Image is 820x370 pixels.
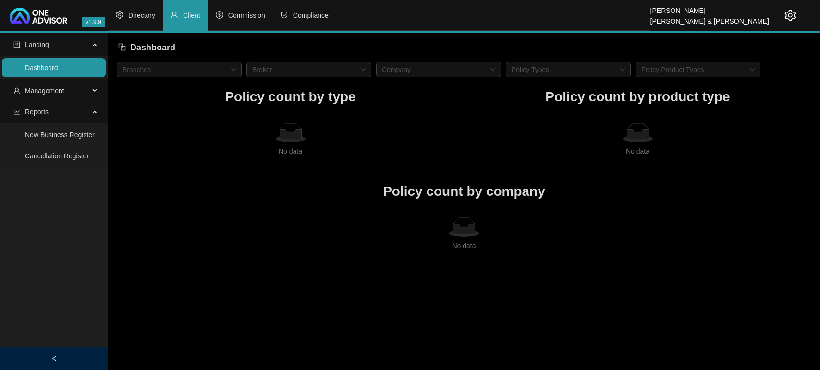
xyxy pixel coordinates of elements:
span: setting [116,11,123,19]
span: Directory [128,12,155,19]
div: No data [121,240,808,251]
span: Client [183,12,200,19]
img: 2df55531c6924b55f21c4cf5d4484680-logo-light.svg [10,8,67,24]
a: New Business Register [25,131,95,139]
a: Cancellation Register [25,152,89,160]
span: user [171,11,178,19]
span: Compliance [293,12,329,19]
span: user [13,87,20,94]
span: line-chart [13,108,20,115]
span: Management [25,87,64,95]
span: profile [13,41,20,48]
a: Dashboard [25,64,58,72]
span: safety [281,11,288,19]
span: Commission [228,12,265,19]
span: dollar [216,11,223,19]
h1: Policy count by company [117,181,811,202]
h1: Policy count by product type [464,86,811,107]
span: setting [784,10,796,21]
span: Dashboard [130,43,175,52]
span: left [51,355,58,362]
div: [PERSON_NAME] & [PERSON_NAME] [650,13,769,24]
div: No data [121,146,460,156]
span: block [118,43,126,51]
span: Landing [25,41,49,48]
div: [PERSON_NAME] [650,2,769,13]
div: No data [468,146,808,156]
span: v1.9.9 [82,17,105,27]
span: Reports [25,108,49,116]
h1: Policy count by type [117,86,464,107]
